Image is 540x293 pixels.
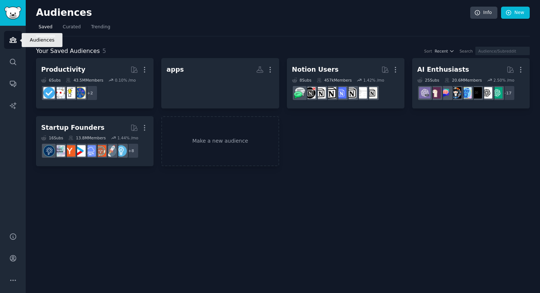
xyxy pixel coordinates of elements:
div: 6 Sub s [41,78,61,83]
img: startup [74,145,86,157]
div: + 17 [500,85,515,101]
img: ChatGPT [491,87,503,99]
img: LifeProTips [74,87,86,99]
div: Productivity [41,65,85,74]
div: 16 Sub s [41,135,63,140]
div: 1.42 % /mo [363,78,384,83]
a: Startup Founders16Subs13.8MMembers1.44% /mo+8EntrepreneurstartupsEntrepreneurRideAlongSaaSstartup... [36,116,154,167]
span: 5 [102,47,106,54]
div: Startup Founders [41,123,104,132]
input: Audience/Subreddit [475,47,530,55]
img: aiArt [450,87,461,99]
div: 25 Sub s [417,78,439,83]
a: Notion Users8Subs457kMembers1.42% /moNotionNotiontemplatesnotioncreationsFreeNotionTemplatesNotio... [287,58,404,108]
img: AskNotion [314,87,326,99]
a: Saved [36,21,55,36]
div: 1.44 % /mo [117,135,138,140]
a: Info [470,7,497,19]
h2: Audiences [36,7,470,19]
img: ycombinator [64,145,75,157]
img: Entrepreneur [115,145,127,157]
a: Curated [60,21,83,36]
div: Search [460,49,473,54]
img: GummySearch logo [4,7,21,19]
span: Trending [91,24,110,31]
img: OpenAI [481,87,492,99]
img: EntrepreneurRideAlong [95,145,106,157]
img: startups [105,145,116,157]
a: Make a new audience [161,116,279,167]
img: ChatGPTPro [419,87,431,99]
img: SaaS [84,145,96,157]
img: getdisciplined [43,87,55,99]
img: ArtificialInteligence [471,87,482,99]
div: 13.8M Members [68,135,106,140]
div: 8 Sub s [292,78,312,83]
img: FreeNotionTemplates [335,87,346,99]
img: Notiontemplates [356,87,367,99]
button: Recent [435,49,454,54]
div: 43.5M Members [66,78,103,83]
div: + 2 [82,85,98,101]
a: Productivity6Subs43.5MMembers0.10% /mo+2LifeProTipslifehacksproductivitygetdisciplined [36,58,154,108]
a: Trending [89,21,113,36]
img: notioncreations [345,87,357,99]
div: Sort [424,49,432,54]
img: Entrepreneurship [43,145,55,157]
img: BestNotionTemplates [304,87,316,99]
img: NotionGeeks [325,87,336,99]
div: + 8 [123,143,139,158]
img: LocalLLaMA [429,87,441,99]
div: apps [166,65,184,74]
img: indiehackers [54,145,65,157]
span: Curated [63,24,81,31]
div: AI Enthusiasts [417,65,469,74]
div: 20.6M Members [444,78,482,83]
img: productivity [54,87,65,99]
a: New [501,7,530,19]
span: Saved [39,24,53,31]
img: NotionPromote [294,87,305,99]
img: ChatGPTPromptGenius [440,87,451,99]
div: 0.10 % /mo [115,78,136,83]
a: AI Enthusiasts25Subs20.6MMembers2.50% /mo+17ChatGPTOpenAIArtificialInteligenceartificialaiArtChat... [412,58,530,108]
span: Recent [435,49,448,54]
img: artificial [460,87,472,99]
div: 2.50 % /mo [493,78,514,83]
span: Your Saved Audiences [36,47,100,56]
a: apps [161,58,279,108]
img: Notion [366,87,377,99]
div: Notion Users [292,65,339,74]
div: 457k Members [317,78,352,83]
img: lifehacks [64,87,75,99]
